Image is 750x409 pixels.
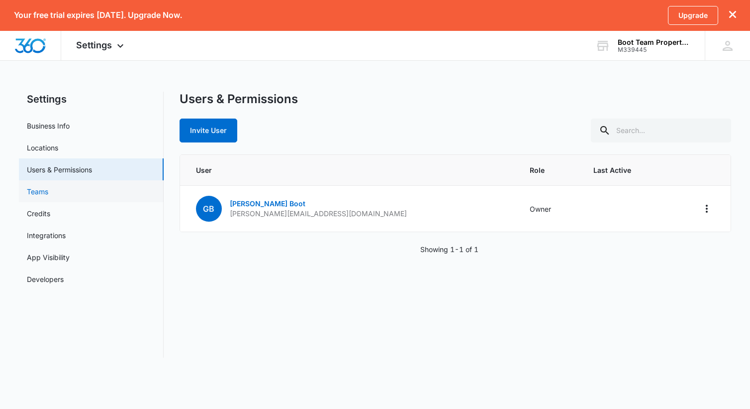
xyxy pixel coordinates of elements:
a: Users & Permissions [27,164,92,175]
a: Invite User [180,126,237,135]
a: Business Info [27,121,70,131]
span: Settings [76,40,112,50]
a: Credits [27,208,50,219]
a: App Visibility [27,252,70,263]
button: Invite User [180,119,237,142]
input: Search... [591,119,731,142]
p: Showing 1-1 of 1 [420,244,478,255]
button: Actions [699,201,715,217]
span: GB [196,196,222,222]
span: Last Active [593,165,656,175]
div: account id [618,46,690,53]
h2: Settings [19,92,164,107]
a: Locations [27,142,58,153]
td: Owner [518,186,582,232]
div: account name [618,38,690,46]
a: GB [196,205,222,213]
h1: Users & Permissions [180,92,298,107]
a: Upgrade [668,6,718,25]
p: Your free trial expires [DATE]. Upgrade Now. [14,10,182,20]
button: dismiss this dialog [729,10,736,20]
p: [PERSON_NAME][EMAIL_ADDRESS][DOMAIN_NAME] [230,209,407,219]
a: Developers [27,274,64,284]
a: Integrations [27,230,66,241]
a: Teams [27,186,48,197]
span: User [196,165,506,175]
a: [PERSON_NAME] Boot [230,199,305,208]
div: Settings [61,31,141,60]
span: Role [530,165,570,175]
